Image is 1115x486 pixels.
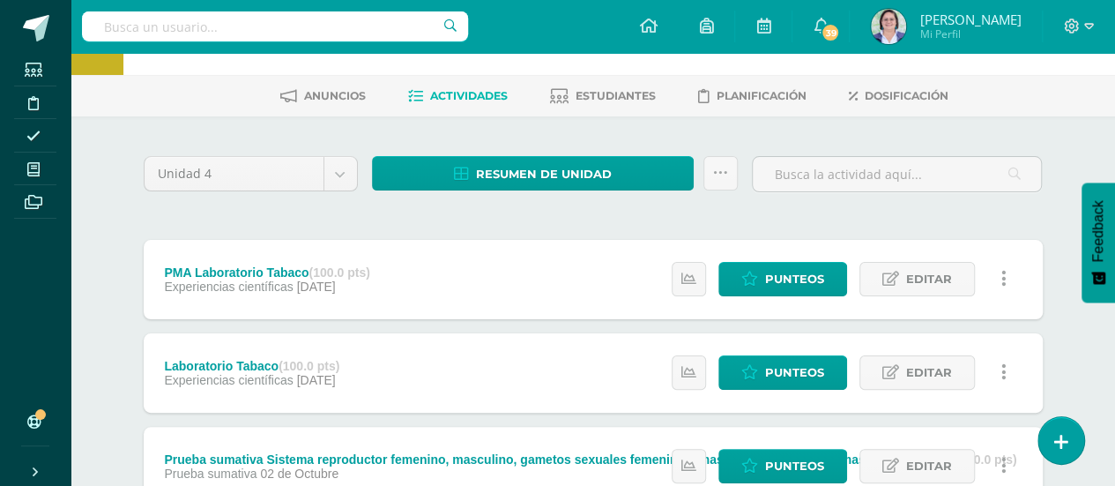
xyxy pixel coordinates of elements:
div: Prueba sumativa Sistema reproductor femenino, masculino, gametos sexuales femenino y masculino. I... [164,452,1016,467]
span: Planificación [717,89,807,102]
span: [PERSON_NAME] [919,11,1021,28]
a: Punteos [718,449,847,483]
div: Laboratorio Tabaco [164,359,339,373]
span: Punteos [765,356,824,389]
input: Busca un usuario... [82,11,468,41]
span: Editar [906,356,952,389]
a: Anuncios [280,82,366,110]
span: 39 [821,23,840,42]
input: Busca la actividad aquí... [753,157,1041,191]
button: Feedback - Mostrar encuesta [1082,183,1115,303]
span: Punteos [765,263,824,295]
span: Resumen de unidad [476,158,612,191]
span: Editar [906,450,952,482]
div: PMA Laboratorio Tabaco [164,265,369,280]
a: Actividades [408,82,508,110]
a: Planificación [698,82,807,110]
span: [DATE] [297,280,336,294]
a: Punteos [718,355,847,390]
a: Dosificación [849,82,948,110]
span: Unidad 4 [158,157,310,191]
a: Punteos [718,262,847,296]
span: Editar [906,263,952,295]
span: Experiencias científicas [164,373,293,387]
span: Dosificación [865,89,948,102]
span: Experiencias científicas [164,280,293,294]
a: Estudiantes [550,82,656,110]
span: Estudiantes [576,89,656,102]
span: Actividades [430,89,508,102]
span: Feedback [1090,200,1106,262]
span: Punteos [765,450,824,482]
a: Unidad 4 [145,157,357,191]
img: cb6240ca9060cd5322fbe56422423029.png [871,9,906,44]
span: Prueba sumativa [164,467,256,481]
strong: (100.0 pts) [279,359,339,373]
span: Mi Perfil [919,26,1021,41]
span: [DATE] [297,373,336,387]
span: 02 de Octubre [260,467,338,481]
strong: (100.0 pts) [309,265,370,280]
span: Anuncios [304,89,366,102]
a: Resumen de unidad [372,156,695,191]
